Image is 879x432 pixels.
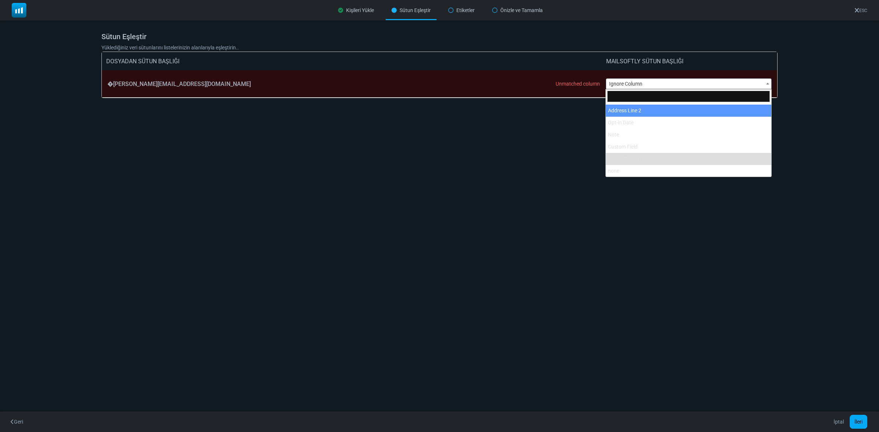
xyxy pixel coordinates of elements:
a: ESC [854,8,867,13]
li: Note [606,129,771,141]
h5: Sütun Eşleştir [101,32,778,41]
span: Ignore Column [606,79,772,89]
button: Geri [6,415,28,429]
div: MAILSOFTLY SÜTUN BAŞLIĞI [606,52,773,70]
li: Custom Field [606,141,771,153]
span: Ignore Column [606,78,772,89]
button: İleri [850,415,867,429]
img: mailsoftly_icon_blue_white.svg [12,3,26,18]
li: Ignore Column [606,153,771,165]
div: Etiketler [442,1,481,20]
div: Önizle ve Tamamla [486,1,549,20]
div: DOSYADAN SÜTUN BAŞLIĞI [106,52,606,70]
a: İptal [829,415,849,429]
div: Sütun Eşleştir [386,1,437,20]
li: Opt-in Date [606,117,771,129]
div: Kişileri Yükle [332,1,380,20]
input: Search [607,91,769,102]
div: �[PERSON_NAME][EMAIL_ADDRESS][DOMAIN_NAME] [107,70,606,97]
p: Yüklediğiniz veri sütunlarını listelerinizin alanlarıyla eşleştirin.. [101,44,778,52]
li: Address Line 2 [606,105,771,117]
div: This column could not be matched during automatic matching. If you do not assign a column, this c... [556,81,600,87]
li: none [606,165,771,177]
